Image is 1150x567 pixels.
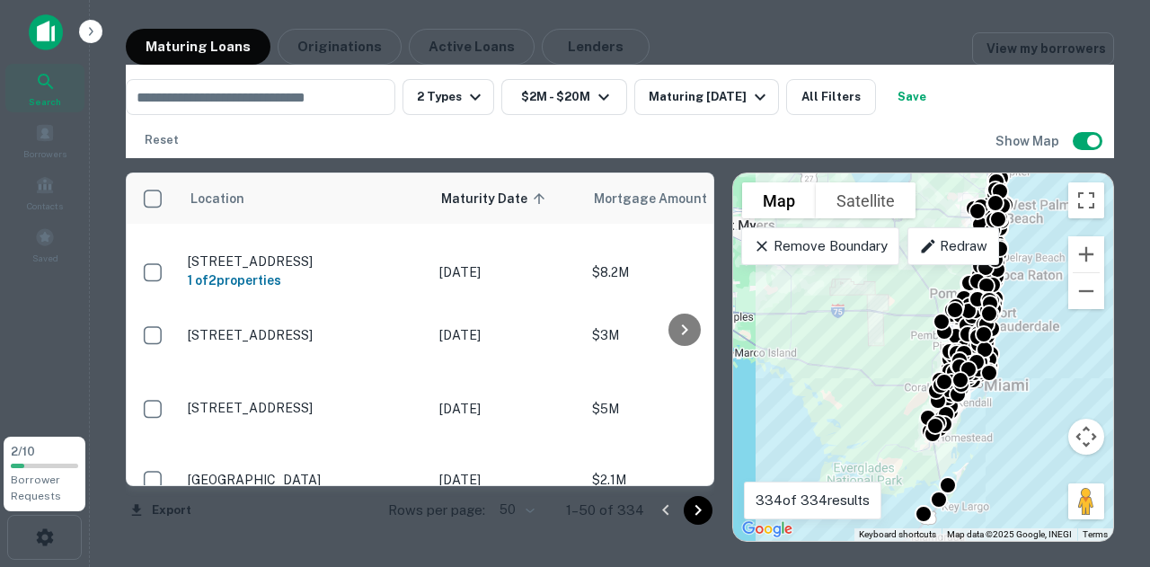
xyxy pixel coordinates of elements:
[126,497,196,524] button: Export
[188,253,421,270] p: [STREET_ADDRESS]
[733,173,1113,541] div: 0
[11,445,35,458] span: 2 / 10
[1068,182,1104,218] button: Toggle fullscreen view
[439,399,574,419] p: [DATE]
[756,490,870,511] p: 334 of 334 results
[190,188,244,209] span: Location
[188,270,421,290] h6: 1 of 2 properties
[439,262,574,282] p: [DATE]
[1060,423,1150,509] iframe: Chat Widget
[786,79,876,115] button: All Filters
[594,188,730,209] span: Mortgage Amount
[738,518,797,541] a: Open this area in Google Maps (opens a new window)
[883,79,941,115] button: Save your search to get updates of matches that match your search criteria.
[126,29,270,65] button: Maturing Loans
[388,500,485,521] p: Rows per page:
[566,500,644,521] p: 1–50 of 334
[501,79,627,115] button: $2M - $20M
[1068,419,1104,455] button: Map camera controls
[592,325,772,345] p: $3M
[11,474,61,502] span: Borrower Requests
[188,327,421,343] p: [STREET_ADDRESS]
[492,497,537,523] div: 50
[542,29,650,65] button: Lenders
[27,199,63,213] span: Contacts
[29,94,61,109] span: Search
[738,518,797,541] img: Google
[1068,273,1104,309] button: Zoom out
[32,251,58,265] span: Saved
[972,32,1114,65] a: View my borrowers
[409,29,535,65] button: Active Loans
[439,470,574,490] p: [DATE]
[753,235,887,257] p: Remove Boundary
[188,472,421,488] p: [GEOGRAPHIC_DATA]
[816,182,916,218] button: Show satellite imagery
[742,182,816,218] button: Show street map
[919,235,986,257] p: Redraw
[859,528,936,541] button: Keyboard shortcuts
[188,400,421,416] p: [STREET_ADDRESS]
[439,325,574,345] p: [DATE]
[592,262,772,282] p: $8.2M
[29,14,63,50] img: capitalize-icon.png
[684,496,712,525] button: Go to next page
[133,122,190,158] button: Reset
[23,146,66,161] span: Borrowers
[402,79,494,115] button: 2 Types
[947,529,1072,539] span: Map data ©2025 Google, INEGI
[592,399,772,419] p: $5M
[1083,529,1108,539] a: Terms
[995,131,1062,151] h6: Show Map
[278,29,402,65] button: Originations
[441,188,551,209] span: Maturity Date
[649,86,771,108] div: Maturing [DATE]
[592,470,772,490] p: $2.1M
[1068,236,1104,272] button: Zoom in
